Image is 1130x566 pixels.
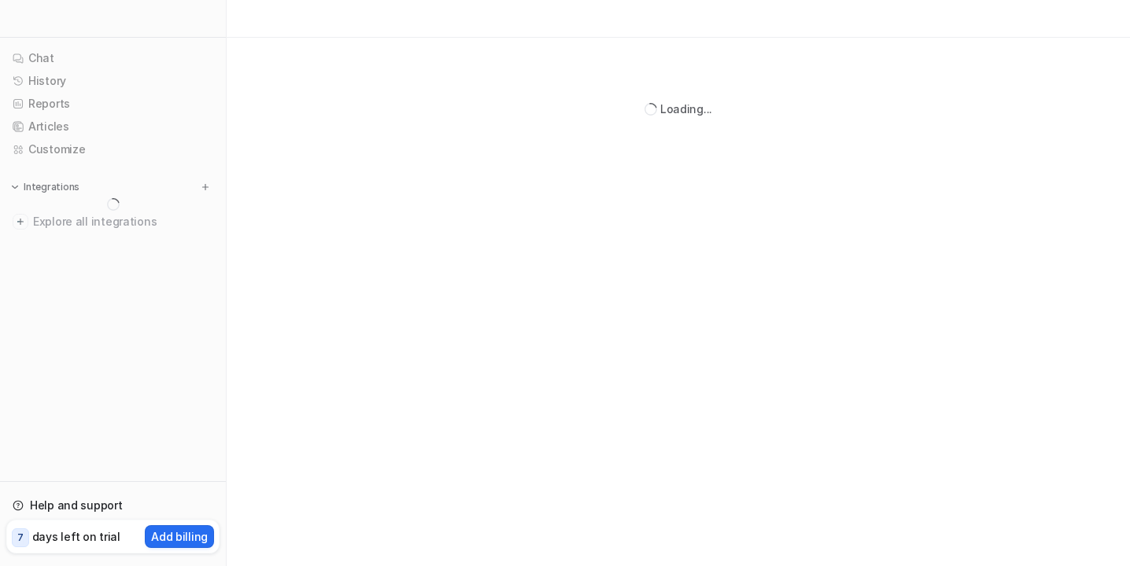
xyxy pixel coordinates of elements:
a: Customize [6,138,220,160]
img: explore all integrations [13,214,28,230]
a: History [6,70,220,92]
a: Explore all integrations [6,211,220,233]
div: Loading... [660,101,712,117]
a: Chat [6,47,220,69]
span: Explore all integrations [33,209,213,234]
button: Integrations [6,179,84,195]
a: Help and support [6,494,220,516]
p: days left on trial [32,528,120,545]
button: Add billing [145,525,214,548]
a: Articles [6,116,220,138]
p: Add billing [151,528,208,545]
img: expand menu [9,182,20,193]
img: menu_add.svg [200,182,211,193]
p: 7 [17,531,24,545]
a: Reports [6,93,220,115]
p: Integrations [24,181,79,193]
